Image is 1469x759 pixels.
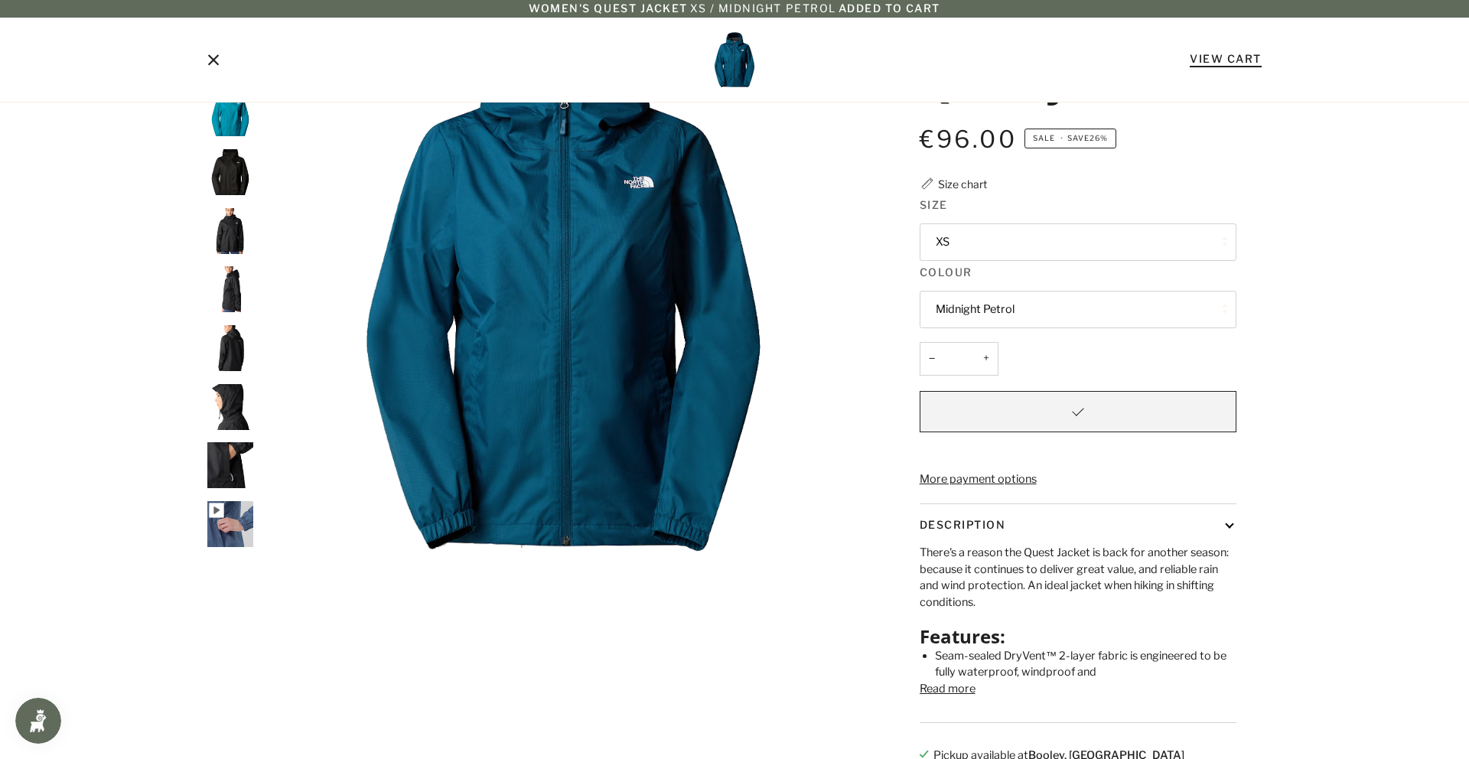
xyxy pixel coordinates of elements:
button: Description [920,504,1236,545]
span: XS / Midnight Petrol [690,2,836,15]
a: View Cart [1190,52,1262,65]
button: Read more [920,681,976,698]
img: The North Face Women's Quest Jacket TNF Black / Foil Grey - Booley Galway [207,325,253,371]
span: Added to cart [839,2,940,15]
img: The North Face Women's Quest Jacket TNF Black / Foil Grey - Booley Galway [207,266,253,312]
div: Size chart [938,176,987,192]
input: Quantity [920,342,998,376]
span: Colour [920,264,972,280]
iframe: Button to open loyalty program pop-up [15,698,61,744]
button: Midnight Petrol [920,291,1236,328]
span: Women's Quest Jacket [529,2,688,15]
img: The North Face Women's Quest Jacket TNF Black / Foil Grey - Booley Galway [207,384,253,430]
span: 26% [1090,134,1108,142]
li: Seam-sealed DryVent™ 2-layer fabric is engineered to be fully waterproof, windproof and [935,648,1236,681]
em: • [1057,134,1067,142]
img: Women's Quest Jacket [704,29,765,90]
a: More payment options [920,471,1236,488]
h2: Features: [920,625,1236,648]
img: The North Face Women's Quest Jacket TNF Black / Foil Grey - Booley Galway [207,208,253,254]
button: Close [207,35,220,84]
button: XS [920,223,1236,261]
img: Women's Quest Jacket [207,501,253,547]
span: €96.00 [920,125,1017,154]
p: There's a reason the Quest Jacket is back for another season: because it continues to deliver gre... [920,545,1236,611]
button: − [920,342,944,376]
button: + [974,342,998,376]
h1: Women's Quest Jacket [920,5,1225,106]
img: The North Face Women's Quest Jacket TNF Black / Foil Grey - Booley Galway [207,149,253,195]
span: Save [1024,129,1116,148]
span: Sale [1033,134,1055,142]
span: Size [920,197,948,213]
img: The North Face Women's Quest Jacket TNF Black / Foil Grey - Booley Galway [207,442,253,488]
img: The North Face Women's Quest Jacket Deep Teal - Booley Galway [207,90,253,136]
